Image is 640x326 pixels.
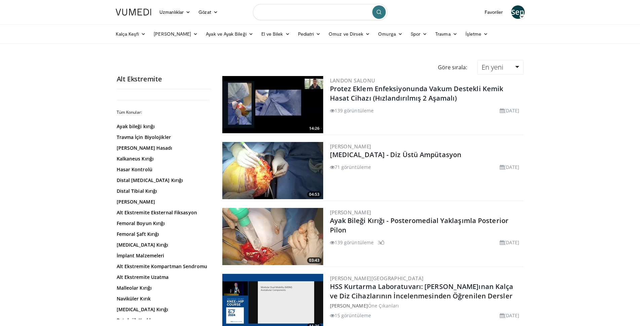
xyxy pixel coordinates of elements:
[112,27,150,41] a: Kalça Keşfi
[330,282,514,300] a: HSS Kurtarma Laboratuvarı: [PERSON_NAME]ınan Kalça ve Diz Cihazlarının İncelenmesinden Öğrenilen ...
[117,242,208,248] a: [MEDICAL_DATA] Kırığı
[117,231,208,238] a: Femoral Şaft Kırığı
[117,145,173,151] font: [PERSON_NAME] Hasadı
[194,5,222,19] a: Gözat
[117,317,208,324] a: Patolojik Kırıklar
[154,31,191,37] font: [PERSON_NAME]
[117,109,142,115] font: Tüm Konular:
[330,84,503,103] a: Protez Eklem Enfeksiyonunda Vakum Destekli Kemik Hasat Cihazı (Hızlandırılmış 2 Aşamalı)
[117,209,208,216] a: Alt Ekstremite Eksternal Fiksasyon
[155,5,195,19] a: Uzmanlıklar
[117,295,208,302] a: Naviküler Kırık
[504,239,520,246] font: [DATE]
[117,188,157,194] font: Distal Tibial Kırığı
[465,31,482,37] font: İşletme
[117,295,151,302] font: Naviküler Kırık
[117,306,208,313] a: [MEDICAL_DATA] Kırığı
[431,27,461,41] a: Travma
[117,209,197,216] font: Alt Ekstremite Eksternal Fiksasyon
[504,312,520,319] font: [DATE]
[330,209,371,216] font: [PERSON_NAME]
[504,107,520,114] font: [DATE]
[477,60,523,75] a: En yeni
[261,31,283,37] font: El ve Bilek
[309,191,319,197] font: 04:53
[117,285,152,291] font: Malleolar Kırığı
[222,142,323,199] img: a65d029b-de48-4001-97d6-ae5cb8ed2e9f.300x170_q85_crop-smart_upscale.jpg
[485,9,503,15] font: Favoriler
[330,302,368,309] a: [PERSON_NAME]
[335,164,371,170] font: 71 görüntüleme
[117,155,208,162] a: Kalkaneus Kırığı
[330,77,375,84] a: Landon salonu
[330,275,424,282] a: [PERSON_NAME][GEOGRAPHIC_DATA]
[378,239,380,246] font: 3
[117,274,169,280] font: Alt Ekstremite Uzatma
[117,231,159,237] font: Femoral Şaft Kırığı
[117,177,183,183] font: Distal [MEDICAL_DATA] Kırığı
[335,312,371,319] font: 15 görüntüleme
[222,208,323,265] img: e384fb8a-f4bd-410d-a5b4-472c618d94ed.300x170_q85_crop-smart_upscale.jpg
[335,239,374,246] font: 139 görüntüleme
[294,27,325,41] a: Pediatri
[117,274,208,281] a: Alt Ekstremite Uzatma
[438,64,467,71] font: Göre sırala:
[117,285,208,291] a: Malleolar Kırığı
[257,27,294,41] a: El ve Bilek
[222,142,323,199] a: 04:53
[116,31,139,37] font: Kalça Keşfi
[202,27,257,41] a: Ayak ve Ayak Bileği
[117,220,208,227] a: Femoral Boyun Kırığı
[117,145,208,151] a: [PERSON_NAME] Hasadı
[117,74,162,83] font: Alt Ekstremite
[329,31,363,37] font: Omuz ve Dirsek
[117,198,155,205] font: [PERSON_NAME]
[117,306,168,313] font: [MEDICAL_DATA] Kırığı
[222,208,323,265] a: 03:43
[117,220,165,226] font: Femoral Boyun Kırığı
[435,31,450,37] font: Travma
[374,27,407,41] a: Omurga
[117,166,152,173] font: Hasar Kontrolü
[198,9,211,15] font: Gözat
[325,27,374,41] a: Omuz ve Dirsek
[117,177,208,184] a: Distal [MEDICAL_DATA] Kırığı
[335,107,374,114] font: 139 görüntüleme
[117,123,155,130] font: Ayak bileği kırığı
[117,242,168,248] font: [MEDICAL_DATA] Kırığı
[206,31,246,37] font: Ayak ve Ayak Bileği
[482,63,503,72] font: En yeni
[117,252,164,259] font: İmplant Malzemeleri
[481,5,507,19] a: Favoriler
[511,7,524,17] font: Sen
[253,4,387,20] input: Konuları, müdahaleleri arayın
[117,134,208,141] a: Travma İçin Biyolojikler
[117,263,207,269] font: Alt Ekstremite Kompartman Sendromu
[116,9,151,15] img: VuMedi Logo
[504,164,520,170] font: [DATE]
[330,143,371,150] a: [PERSON_NAME]
[330,216,509,234] a: Ayak Bileği Kırığı - Posteromedial Yaklaşımla Posterior Pilon
[330,150,462,159] a: [MEDICAL_DATA] - Diz Üstü Ampütasyon
[461,27,492,41] a: İşletme
[159,9,184,15] font: Uzmanlıklar
[117,188,208,194] a: Distal Tibial Kırığı
[378,31,396,37] font: Omurga
[368,302,399,309] font: Öne Çıkanları
[309,257,319,263] font: 03:43
[117,317,156,323] font: Patolojik Kırıklar
[117,166,208,173] a: Hasar Kontrolü
[511,5,525,19] a: Sen
[309,125,319,131] font: 14:26
[407,27,431,41] a: Spor
[117,252,208,259] a: İmplant Malzemeleri
[222,76,323,133] a: 14:26
[117,155,154,162] font: Kalkaneus Kırığı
